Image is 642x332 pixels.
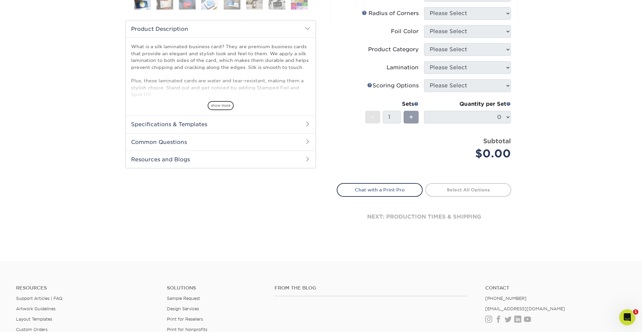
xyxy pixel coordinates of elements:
[16,306,56,311] a: Artwork Guidelines
[365,100,419,108] div: Sets
[208,101,234,110] span: show more
[167,306,199,311] a: Design Services
[337,183,423,196] a: Chat with a Print Pro
[167,296,200,301] a: Sample Request
[16,327,47,332] a: Custom Orders
[126,133,316,151] h2: Common Questions
[362,9,419,17] div: Radius of Corners
[409,112,413,122] span: +
[337,197,511,237] div: next: production times & shipping
[371,112,374,122] span: -
[387,64,419,72] div: Lamination
[633,309,638,315] span: 1
[16,296,63,301] a: Support Articles | FAQ
[126,115,316,133] h2: Specifications & Templates
[485,285,626,291] a: Contact
[485,296,527,301] a: [PHONE_NUMBER]
[275,285,467,291] h4: From the Blog
[485,306,565,311] a: [EMAIL_ADDRESS][DOMAIN_NAME]
[126,20,316,37] h2: Product Description
[619,309,635,325] iframe: Intercom live chat
[167,285,264,291] h4: Solutions
[424,100,511,108] div: Quantity per Set
[126,151,316,168] h2: Resources and Blogs
[425,183,511,196] a: Select All Options
[16,285,157,291] h4: Resources
[483,137,511,145] strong: Subtotal
[131,43,310,152] p: What is a silk laminated business card? They are premium business cards that provide an elegant a...
[167,327,207,332] a: Print for Nonprofits
[16,317,52,322] a: Layout Templates
[391,27,419,35] div: Foil Color
[429,146,511,162] div: $0.00
[367,82,419,90] div: Scoring Options
[368,46,419,54] div: Product Category
[167,317,203,322] a: Print for Resellers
